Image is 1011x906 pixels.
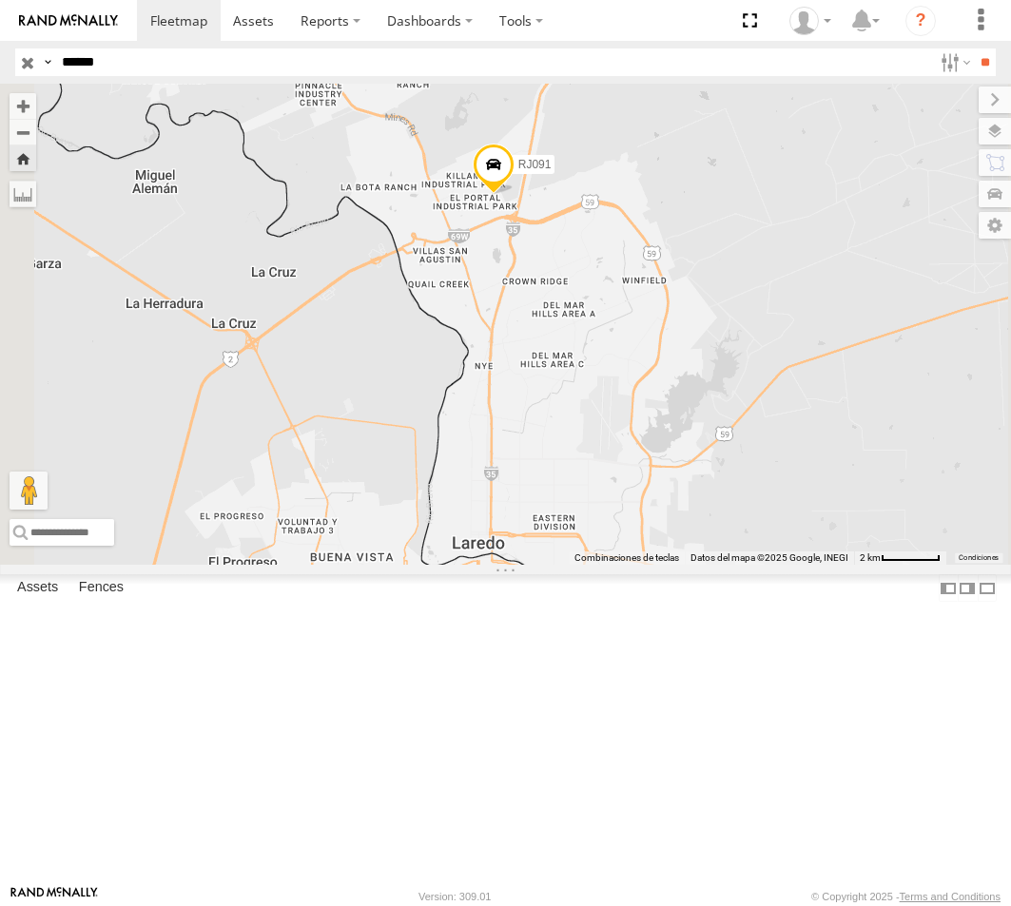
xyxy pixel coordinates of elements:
[690,552,848,563] span: Datos del mapa ©2025 Google, INEGI
[959,553,999,561] a: Condiciones (se abre en una nueva pestaña)
[939,574,958,602] label: Dock Summary Table to the Left
[783,7,838,35] div: Josue Jimenez
[958,574,977,602] label: Dock Summary Table to the Right
[40,48,55,76] label: Search Query
[574,551,679,565] button: Combinaciones de teclas
[811,891,1001,902] div: © Copyright 2025 -
[900,891,1001,902] a: Terms and Conditions
[979,212,1011,239] label: Map Settings
[517,158,551,171] span: RJ091
[10,472,48,510] button: Arrastra el hombrecito naranja al mapa para abrir Street View
[933,48,974,76] label: Search Filter Options
[10,93,36,119] button: Zoom in
[69,575,133,602] label: Fences
[10,181,36,207] label: Measure
[978,574,997,602] label: Hide Summary Table
[10,119,36,145] button: Zoom out
[19,14,118,28] img: rand-logo.svg
[10,145,36,171] button: Zoom Home
[854,551,946,565] button: Escala del mapa: 2 km por 59 píxeles
[860,552,881,563] span: 2 km
[905,6,936,36] i: ?
[10,887,98,906] a: Visit our Website
[418,891,491,902] div: Version: 309.01
[8,575,68,602] label: Assets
